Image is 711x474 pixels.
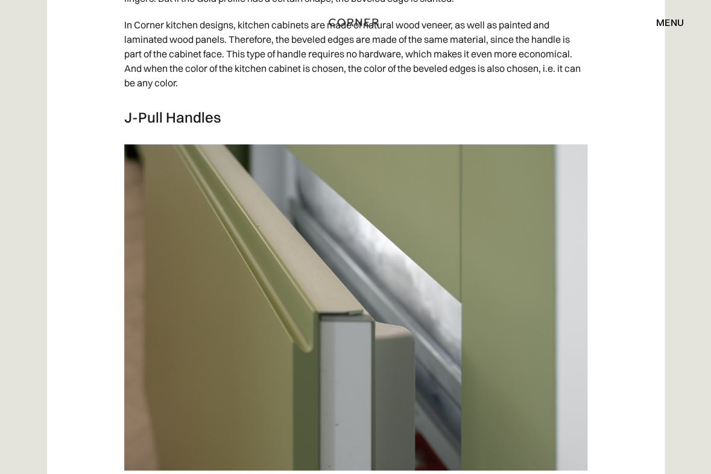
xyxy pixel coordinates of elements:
[124,144,587,470] img: J-pull handle on a matte green kitchen cabinet door with an integrated freezer.
[656,18,684,27] div: menu
[320,14,391,30] a: home
[644,12,684,33] div: menu
[124,108,587,126] h3: J-Pull Handles
[124,11,587,96] p: In Corner kitchen designs, kitchen cabinets are made of natural wood veneer, as well as painted a...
